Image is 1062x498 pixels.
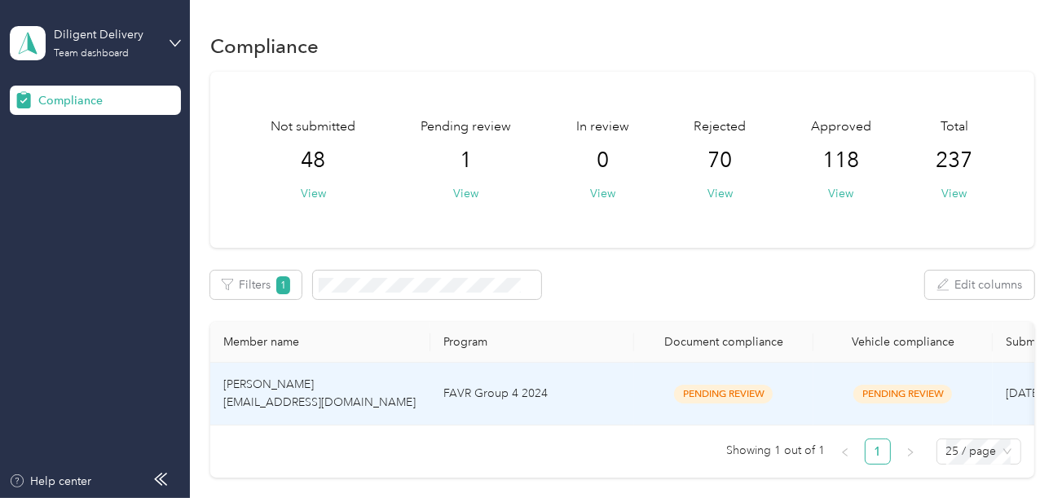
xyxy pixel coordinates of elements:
[829,185,854,202] button: View
[647,335,800,349] div: Document compliance
[946,439,1011,464] span: 25 / page
[674,385,773,403] span: Pending Review
[941,117,968,137] span: Total
[421,117,511,137] span: Pending review
[38,92,103,109] span: Compliance
[210,37,319,55] h1: Compliance
[590,185,615,202] button: View
[694,117,746,137] span: Rejected
[302,148,326,174] span: 48
[727,439,826,463] span: Showing 1 out of 1
[853,385,952,403] span: Pending Review
[276,276,291,294] span: 1
[906,447,915,457] span: right
[826,335,980,349] div: Vehicle compliance
[832,439,858,465] button: left
[811,117,871,137] span: Approved
[54,26,156,43] div: Diligent Delivery
[430,322,634,363] th: Program
[840,447,850,457] span: left
[866,439,890,464] a: 1
[453,185,478,202] button: View
[597,148,609,174] span: 0
[9,473,92,490] button: Help center
[707,185,733,202] button: View
[301,185,326,202] button: View
[223,377,416,409] span: [PERSON_NAME] [EMAIL_ADDRESS][DOMAIN_NAME]
[971,407,1062,498] iframe: Everlance-gr Chat Button Frame
[936,439,1021,465] div: Page Size
[430,363,634,425] td: FAVR Group 4 2024
[823,148,860,174] span: 118
[897,439,923,465] li: Next Page
[210,322,430,363] th: Member name
[942,185,967,202] button: View
[707,148,732,174] span: 70
[54,49,129,59] div: Team dashboard
[925,271,1034,299] button: Edit columns
[865,439,891,465] li: 1
[460,148,472,174] span: 1
[576,117,629,137] span: In review
[936,148,973,174] span: 237
[271,117,356,137] span: Not submitted
[897,439,923,465] button: right
[210,271,302,299] button: Filters1
[832,439,858,465] li: Previous Page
